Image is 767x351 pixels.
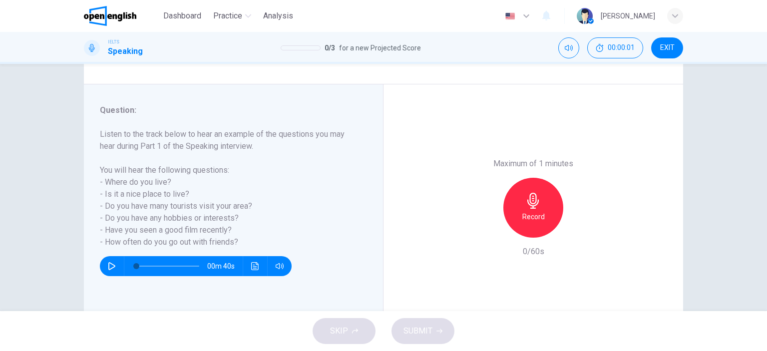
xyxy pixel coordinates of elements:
[325,42,335,54] span: 0 / 3
[503,178,563,238] button: Record
[207,256,243,276] span: 00m 40s
[100,104,355,116] h6: Question :
[587,37,643,58] div: Hide
[523,246,544,258] h6: 0/60s
[84,6,136,26] img: OpenEnglish logo
[493,158,573,170] h6: Maximum of 1 minutes
[660,44,675,52] span: EXIT
[84,6,159,26] a: OpenEnglish logo
[504,12,516,20] img: en
[159,7,205,25] button: Dashboard
[587,37,643,58] button: 00:00:01
[339,42,421,54] span: for a new Projected Score
[108,45,143,57] h1: Speaking
[651,37,683,58] button: EXIT
[263,10,293,22] span: Analysis
[100,128,355,248] h6: Listen to the track below to hear an example of the questions you may hear during Part 1 of the S...
[558,37,579,58] div: Mute
[247,256,263,276] button: Click to see the audio transcription
[577,8,593,24] img: Profile picture
[163,10,201,22] span: Dashboard
[608,44,635,52] span: 00:00:01
[108,38,119,45] span: IELTS
[601,10,655,22] div: [PERSON_NAME]
[209,7,255,25] button: Practice
[522,211,545,223] h6: Record
[213,10,242,22] span: Practice
[259,7,297,25] button: Analysis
